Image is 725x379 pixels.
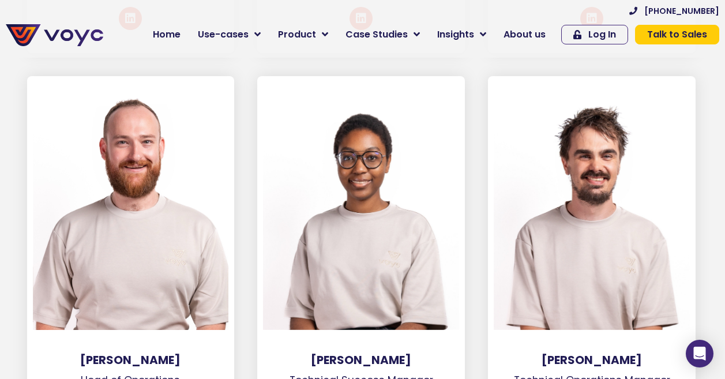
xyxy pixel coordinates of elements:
[588,30,616,39] span: Log In
[686,340,713,367] div: Open Intercom Messenger
[629,7,719,15] a: [PHONE_NUMBER]
[345,28,408,42] span: Case Studies
[488,353,696,367] h3: [PERSON_NAME]
[635,25,719,44] a: Talk to Sales
[337,23,429,46] a: Case Studies
[644,7,719,15] span: [PHONE_NUMBER]
[257,353,465,367] h3: [PERSON_NAME]
[6,24,103,46] img: voyc-full-logo
[561,25,628,44] a: Log In
[27,353,235,367] h3: [PERSON_NAME]
[429,23,495,46] a: Insights
[437,28,474,42] span: Insights
[495,23,554,46] a: About us
[198,28,249,42] span: Use-cases
[504,28,546,42] span: About us
[153,28,181,42] span: Home
[278,28,316,42] span: Product
[189,23,269,46] a: Use-cases
[269,23,337,46] a: Product
[647,30,707,39] span: Talk to Sales
[144,23,189,46] a: Home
